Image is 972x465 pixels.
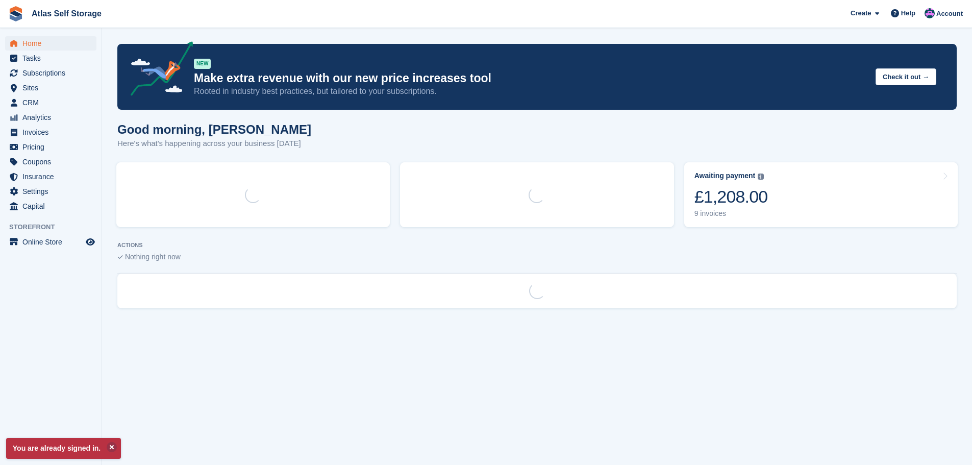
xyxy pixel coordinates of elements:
[9,222,102,232] span: Storefront
[84,236,96,248] a: Preview store
[936,9,963,19] span: Account
[22,36,84,51] span: Home
[22,169,84,184] span: Insurance
[5,169,96,184] a: menu
[5,125,96,139] a: menu
[22,235,84,249] span: Online Store
[5,36,96,51] a: menu
[28,5,106,22] a: Atlas Self Storage
[22,199,84,213] span: Capital
[5,140,96,154] a: menu
[22,81,84,95] span: Sites
[22,140,84,154] span: Pricing
[851,8,871,18] span: Create
[876,68,936,85] button: Check it out →
[22,51,84,65] span: Tasks
[117,255,123,259] img: blank_slate_check_icon-ba018cac091ee9be17c0a81a6c232d5eb81de652e7a59be601be346b1b6ddf79.svg
[5,199,96,213] a: menu
[684,162,958,227] a: Awaiting payment £1,208.00 9 invoices
[5,110,96,125] a: menu
[6,438,121,459] p: You are already signed in.
[22,184,84,199] span: Settings
[694,186,768,207] div: £1,208.00
[117,123,311,136] h1: Good morning, [PERSON_NAME]
[758,174,764,180] img: icon-info-grey-7440780725fd019a000dd9b08b2336e03edf1995a4989e88bcd33f0948082b44.svg
[5,51,96,65] a: menu
[694,209,768,218] div: 9 invoices
[117,242,957,249] p: ACTIONS
[901,8,915,18] span: Help
[5,95,96,110] a: menu
[5,81,96,95] a: menu
[5,66,96,80] a: menu
[5,235,96,249] a: menu
[194,86,867,97] p: Rooted in industry best practices, but tailored to your subscriptions.
[117,138,311,150] p: Here's what's happening across your business [DATE]
[22,95,84,110] span: CRM
[22,125,84,139] span: Invoices
[5,184,96,199] a: menu
[8,6,23,21] img: stora-icon-8386f47178a22dfd0bd8f6a31ec36ba5ce8667c1dd55bd0f319d3a0aa187defe.svg
[22,66,84,80] span: Subscriptions
[5,155,96,169] a: menu
[194,71,867,86] p: Make extra revenue with our new price increases tool
[194,59,211,69] div: NEW
[925,8,935,18] img: Ryan Carroll
[694,172,756,180] div: Awaiting payment
[125,253,181,261] span: Nothing right now
[22,110,84,125] span: Analytics
[122,41,193,100] img: price-adjustments-announcement-icon-8257ccfd72463d97f412b2fc003d46551f7dbcb40ab6d574587a9cd5c0d94...
[22,155,84,169] span: Coupons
